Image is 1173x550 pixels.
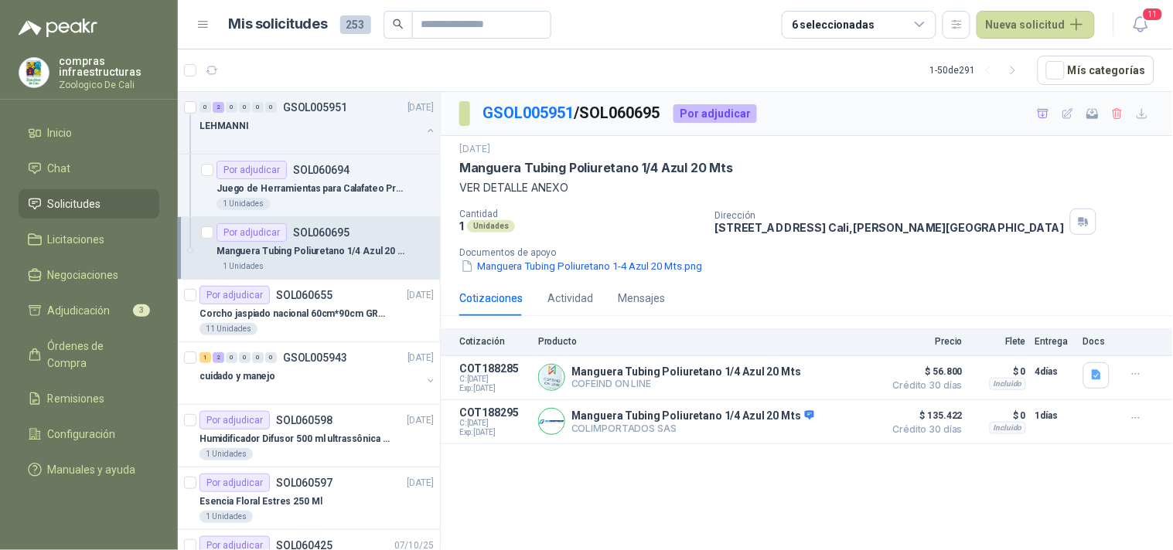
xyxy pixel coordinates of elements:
span: Negociaciones [48,267,119,283]
a: GSOL005951 [482,104,574,122]
p: Docs [1083,336,1114,347]
p: VER DETALLE ANEXO [459,179,1154,196]
span: 11 [1142,7,1164,22]
div: Por adjudicar [199,411,270,429]
a: 1 2 0 0 0 0 GSOL005943[DATE] cuidado y manejo [199,348,437,398]
button: Mís categorías [1038,56,1154,85]
div: 0 [199,102,211,113]
p: Producto [538,336,876,347]
span: Manuales y ayuda [48,461,136,478]
a: Por adjudicarSOL060694Juego de Herramientas para Calafateo Profesional1 Unidades [178,154,440,217]
a: Solicitudes [19,189,159,219]
p: Juego de Herramientas para Calafateo Profesional [217,182,409,196]
a: Órdenes de Compra [19,331,159,378]
div: 0 [252,102,264,113]
a: Remisiones [19,384,159,413]
p: Corcho jaspiado nacional 60cm*90cm GROSOR 8MM [199,307,392,321]
div: 0 [265,352,277,363]
span: 253 [340,15,371,34]
a: Por adjudicarSOL060655[DATE] Corcho jaspiado nacional 60cm*90cm GROSOR 8MM11 Unidades [178,280,440,342]
p: GSOL005951 [283,102,347,113]
div: 0 [239,352,251,363]
p: Zoologico De Cali [59,80,159,90]
span: $ 135.422 [885,406,963,425]
p: SOL060694 [293,165,350,175]
a: Chat [19,154,159,183]
h1: Mis solicitudes [229,13,328,36]
img: Logo peakr [19,19,97,37]
p: [DATE] [407,413,434,428]
a: Negociaciones [19,260,159,290]
a: Por adjudicarSOL060695Manguera Tubing Poliuretano 1/4 Azul 20 Mts1 Unidades [178,217,440,280]
span: Remisiones [48,390,105,407]
span: C: [DATE] [459,375,529,384]
p: 1 días [1035,406,1074,425]
p: COT188285 [459,362,529,375]
p: Dirección [715,210,1065,221]
span: Inicio [48,124,73,141]
div: 2 [213,352,224,363]
div: Cotizaciones [459,290,523,307]
p: COLIMPORTADOS SAS [571,423,814,434]
div: Por adjudicar [217,223,287,242]
div: Por adjudicar [673,104,757,123]
span: Chat [48,160,71,177]
p: 4 días [1035,362,1074,381]
p: Documentos de apoyo [459,247,1167,258]
p: 1 [459,219,464,233]
a: Configuración [19,419,159,449]
p: Entrega [1035,336,1074,347]
p: SOL060695 [293,227,350,238]
span: search [393,19,404,29]
p: Manguera Tubing Poliuretano 1/4 Azul 20 Mts [571,409,814,423]
span: Crédito 30 días [885,381,963,390]
p: $ 0 [972,406,1026,425]
a: Licitaciones [19,225,159,254]
div: 1 - 50 de 291 [930,58,1025,83]
div: 6 seleccionadas [792,16,875,33]
p: SOL060598 [276,415,332,426]
span: Adjudicación [48,302,111,319]
p: [DATE] [407,351,434,365]
p: Esencia Floral Estres 250 Ml [199,494,322,509]
div: 0 [265,102,277,113]
p: [DATE] [407,100,434,115]
button: 11 [1127,11,1154,39]
a: Inicio [19,118,159,148]
div: Por adjudicar [199,474,270,492]
div: Unidades [467,220,515,233]
img: Company Logo [539,365,564,390]
span: Licitaciones [48,231,105,248]
a: Por adjudicarSOL060597[DATE] Esencia Floral Estres 250 Ml1 Unidades [178,467,440,530]
a: Manuales y ayuda [19,455,159,484]
a: Adjudicación3 [19,296,159,325]
p: $ 0 [972,362,1026,381]
div: 0 [252,352,264,363]
p: COFEIND ON LINE [571,378,801,389]
p: SOL060597 [276,477,332,488]
p: [STREET_ADDRESS] Cali , [PERSON_NAME][GEOGRAPHIC_DATA] [715,221,1065,234]
span: $ 56.800 [885,362,963,381]
span: Exp: [DATE] [459,384,529,393]
span: Exp: [DATE] [459,428,529,437]
p: Humidificador Difusor 500 ml ultrassônica Residencial Ultrassônico 500ml con voltaje de blanco [199,432,392,446]
div: Mensajes [618,290,665,307]
a: 0 2 0 0 0 0 GSOL005951[DATE] LEHMANNI [199,98,437,148]
span: Configuración [48,426,116,443]
p: [DATE] [459,142,490,157]
p: LEHMANNI [199,119,249,134]
p: cuidado y manejo [199,369,275,384]
p: / SOL060695 [482,101,661,125]
div: 1 Unidades [217,260,270,273]
div: Incluido [990,422,1026,434]
img: Company Logo [539,409,564,434]
p: GSOL005943 [283,352,347,363]
button: Manguera Tubing Poliuretano 1-4 Azul 20 Mts.png [459,258,704,274]
div: 11 Unidades [199,323,257,335]
div: 1 [199,352,211,363]
span: C: [DATE] [459,419,529,428]
span: 3 [133,304,150,317]
span: Órdenes de Compra [48,338,145,372]
p: Precio [885,336,963,347]
p: COT188295 [459,406,529,419]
